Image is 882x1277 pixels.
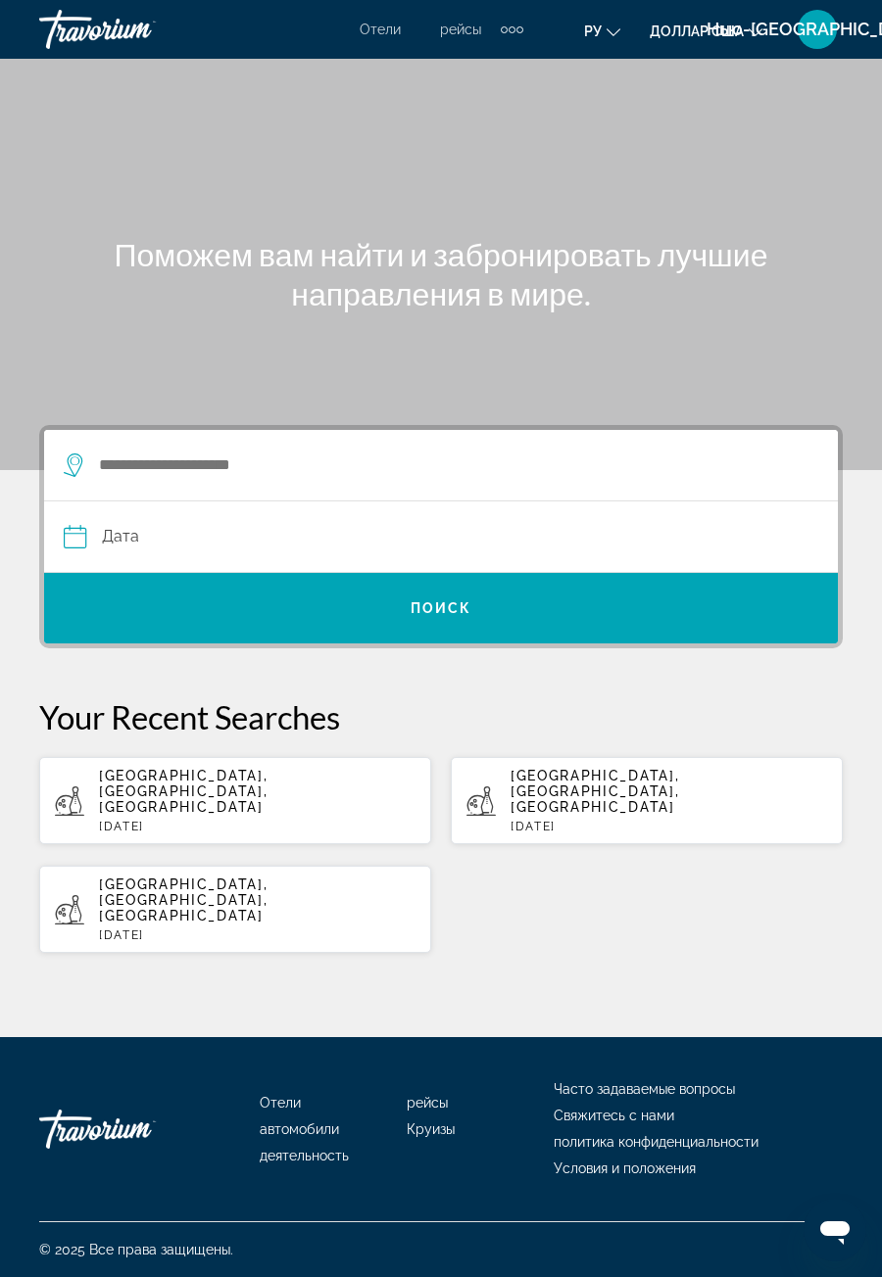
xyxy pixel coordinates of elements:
[584,24,602,39] font: ру
[44,430,838,643] div: Search widget
[260,1121,339,1137] a: автомобили
[440,22,481,37] a: рейсы
[407,1095,448,1111] a: рейсы
[39,865,431,954] button: [GEOGRAPHIC_DATA], [GEOGRAPHIC_DATA], [GEOGRAPHIC_DATA][DATE]
[39,4,235,55] a: Травориум
[39,1100,235,1159] a: Травориум
[554,1081,735,1097] a: Часто задаваемые вопросы
[501,14,523,45] button: Дополнительные элементы навигации
[39,756,431,845] button: [GEOGRAPHIC_DATA], [GEOGRAPHIC_DATA], [GEOGRAPHIC_DATA][DATE]
[584,17,620,45] button: Изменить язык
[99,928,416,942] p: [DATE]
[64,501,818,572] button: Date
[554,1160,696,1176] a: Условия и положения
[99,820,416,833] p: [DATE]
[650,17,762,45] button: Изменить валюту
[260,1148,349,1163] a: деятельность
[360,22,401,37] a: Отели
[39,1242,233,1257] font: © 2025 Все права защищены.
[511,768,679,815] span: [GEOGRAPHIC_DATA], [GEOGRAPHIC_DATA], [GEOGRAPHIC_DATA]
[411,600,472,616] span: Поиск
[792,9,843,50] button: Меню пользователя
[39,697,843,736] p: Your Recent Searches
[451,756,843,845] button: [GEOGRAPHIC_DATA], [GEOGRAPHIC_DATA], [GEOGRAPHIC_DATA][DATE]
[99,876,268,923] span: [GEOGRAPHIC_DATA], [GEOGRAPHIC_DATA], [GEOGRAPHIC_DATA]
[260,1095,301,1111] a: Отели
[511,820,827,833] p: [DATE]
[804,1199,866,1261] iframe: Кнопка запуска окна обмена сообщениями
[554,1108,674,1123] a: Свяжитесь с нами
[73,235,808,313] h1: Поможем вам найти и забронировать лучшие направления в мире.
[99,768,268,815] span: [GEOGRAPHIC_DATA], [GEOGRAPHIC_DATA], [GEOGRAPHIC_DATA]
[44,573,838,643] button: Поиск
[650,24,744,39] font: доллар США
[407,1121,455,1137] a: Круизы
[554,1134,759,1150] a: политика конфиденциальности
